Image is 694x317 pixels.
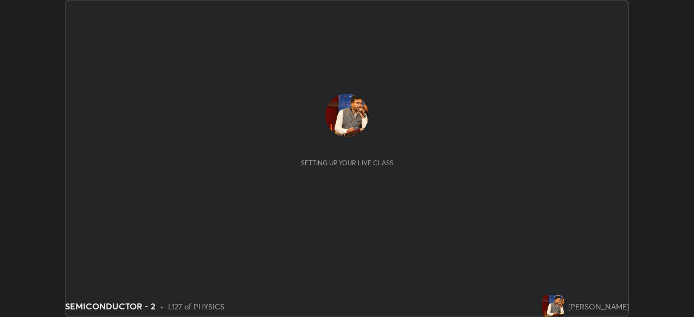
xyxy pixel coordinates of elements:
div: • [160,301,164,312]
div: [PERSON_NAME] [568,301,629,312]
div: Setting up your live class [301,159,394,167]
img: f927825f111f48af9dbf922a2957019a.jpg [325,94,369,137]
div: SEMICONDUCTOR - 2 [65,300,156,313]
div: L127 of PHYSICS [168,301,224,312]
img: f927825f111f48af9dbf922a2957019a.jpg [542,295,564,317]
